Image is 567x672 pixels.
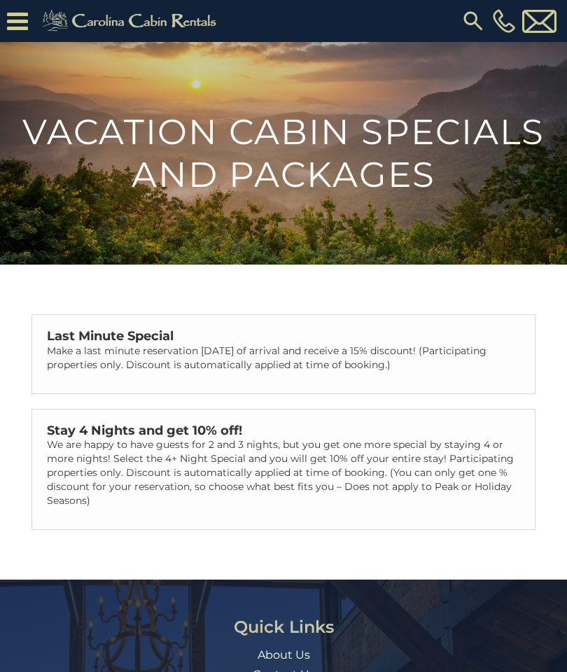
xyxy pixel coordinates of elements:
img: Khaki-logo.png [35,7,228,35]
a: About Us [258,648,310,661]
a: [PHONE_NUMBER] [489,9,519,33]
h3: Quick Links [31,618,535,636]
p: Make a last minute reservation [DATE] of arrival and receive a 15% discount! (Participating prope... [47,344,520,372]
strong: Last Minute Special [47,328,174,344]
strong: Stay 4 Nights and get 10% off! [47,423,242,438]
img: search-regular.svg [461,8,486,34]
p: We are happy to have guests for 2 and 3 nights, but you get one more special by staying 4 or more... [47,437,520,507]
